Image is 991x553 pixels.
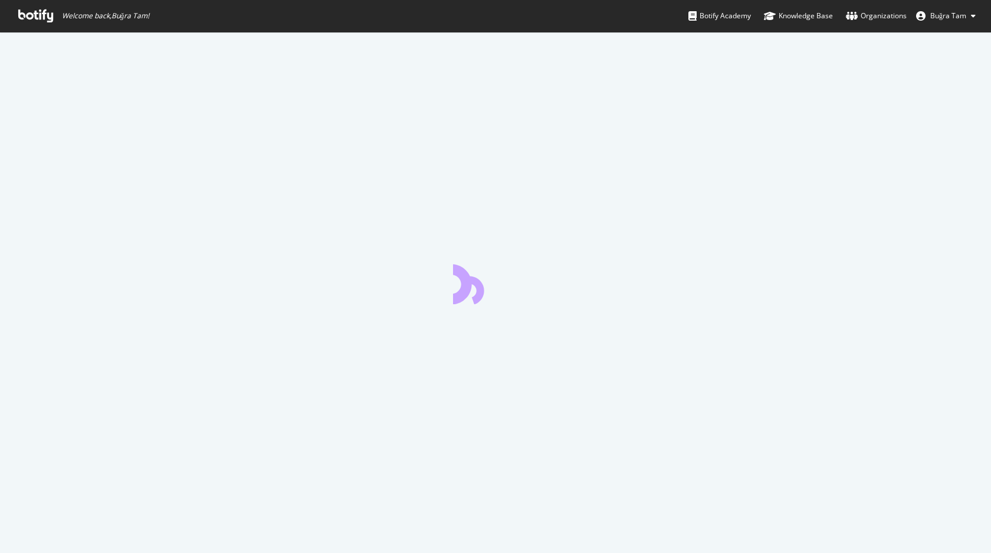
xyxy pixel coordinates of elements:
[930,11,966,21] span: Buğra Tam
[846,10,907,22] div: Organizations
[907,6,985,25] button: Buğra Tam
[453,262,538,304] div: animation
[62,11,149,21] span: Welcome back, Buğra Tam !
[688,10,751,22] div: Botify Academy
[764,10,833,22] div: Knowledge Base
